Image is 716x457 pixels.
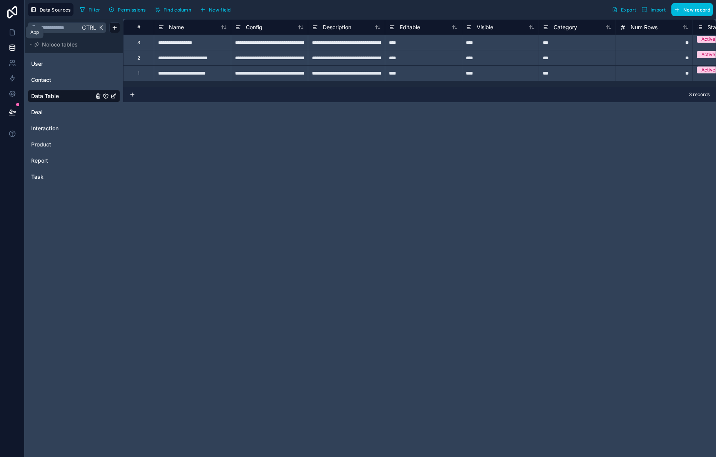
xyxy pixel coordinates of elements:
[28,122,120,135] div: Interaction
[246,23,262,31] span: Config
[138,70,140,76] div: 1
[28,74,120,86] div: Contact
[701,51,715,58] div: Active
[118,7,145,13] span: Permissions
[400,23,420,31] span: Editable
[42,41,78,48] span: Noloco tables
[631,23,658,31] span: Num Rows
[31,157,93,165] a: Report
[137,55,140,61] div: 2
[28,171,120,183] div: Task
[31,92,93,100] a: Data Table
[323,23,351,31] span: Description
[701,66,715,73] div: Active
[77,4,103,15] button: Filter
[31,108,93,116] a: Deal
[137,40,140,46] div: 3
[671,3,713,16] button: New record
[31,157,48,165] span: Report
[701,36,715,43] div: Active
[31,60,93,68] a: User
[30,29,39,35] div: App
[81,23,97,32] span: Ctrl
[477,23,493,31] span: Visible
[609,3,639,16] button: Export
[152,4,194,15] button: Find column
[621,7,636,13] span: Export
[28,90,120,102] div: Data Table
[40,7,71,13] span: Data Sources
[31,125,58,132] span: Interaction
[28,58,120,70] div: User
[554,23,577,31] span: Category
[28,155,120,167] div: Report
[31,141,93,148] a: Product
[209,7,231,13] span: New field
[668,3,713,16] a: New record
[164,7,191,13] span: Find column
[31,173,43,181] span: Task
[31,108,43,116] span: Deal
[31,173,93,181] a: Task
[31,76,51,84] span: Contact
[31,60,43,68] span: User
[28,39,115,50] button: Noloco tables
[683,7,710,13] span: New record
[28,3,73,16] button: Data Sources
[197,4,234,15] button: New field
[106,4,148,15] button: Permissions
[31,125,93,132] a: Interaction
[689,91,710,98] span: 3 records
[28,106,120,118] div: Deal
[129,24,148,30] div: #
[31,92,59,100] span: Data Table
[28,138,120,151] div: Product
[169,23,184,31] span: Name
[98,25,103,30] span: K
[639,3,668,16] button: Import
[31,76,93,84] a: Contact
[31,141,51,148] span: Product
[106,4,151,15] a: Permissions
[651,7,666,13] span: Import
[88,7,100,13] span: Filter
